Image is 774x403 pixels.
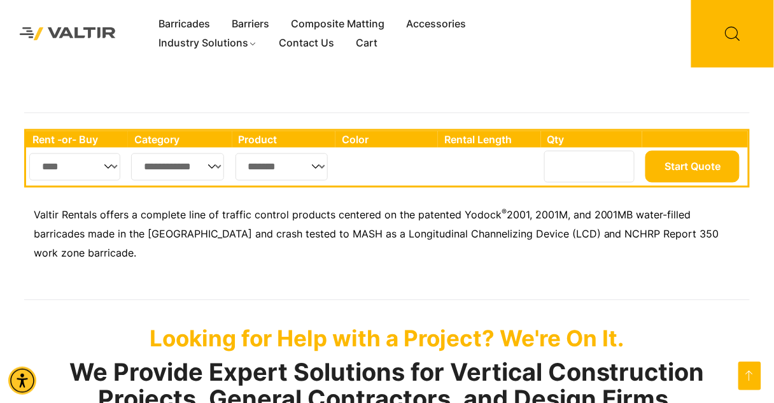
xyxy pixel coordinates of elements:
th: Product [232,131,336,148]
a: Barriers [222,15,281,34]
div: Accessibility Menu [8,367,36,395]
a: Contact Us [268,34,345,53]
a: Composite Matting [281,15,396,34]
sup: ® [502,208,507,217]
input: Number [544,151,635,183]
span: 2001, 2001M, and 2001MB water-filled barricades made in the [GEOGRAPHIC_DATA] and crash tested to... [34,209,719,260]
select: Single select [236,153,328,181]
th: Rent -or- Buy [26,131,128,148]
a: Barricades [148,15,222,34]
p: Looking for Help with a Project? We're On It. [24,325,750,352]
a: Go to top [738,362,761,390]
img: Valtir Rentals [10,17,126,50]
button: Start Quote [645,151,740,183]
a: Industry Solutions [148,34,269,53]
th: Color [335,131,438,148]
th: Qty [541,131,642,148]
select: Single select [131,153,224,181]
th: Category [128,131,232,148]
select: Single select [29,153,120,181]
a: Cart [345,34,388,53]
th: Rental Length [438,131,541,148]
span: Valtir Rentals offers a complete line of traffic control products centered on the patented Yodock [34,209,502,222]
a: Accessories [396,15,477,34]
